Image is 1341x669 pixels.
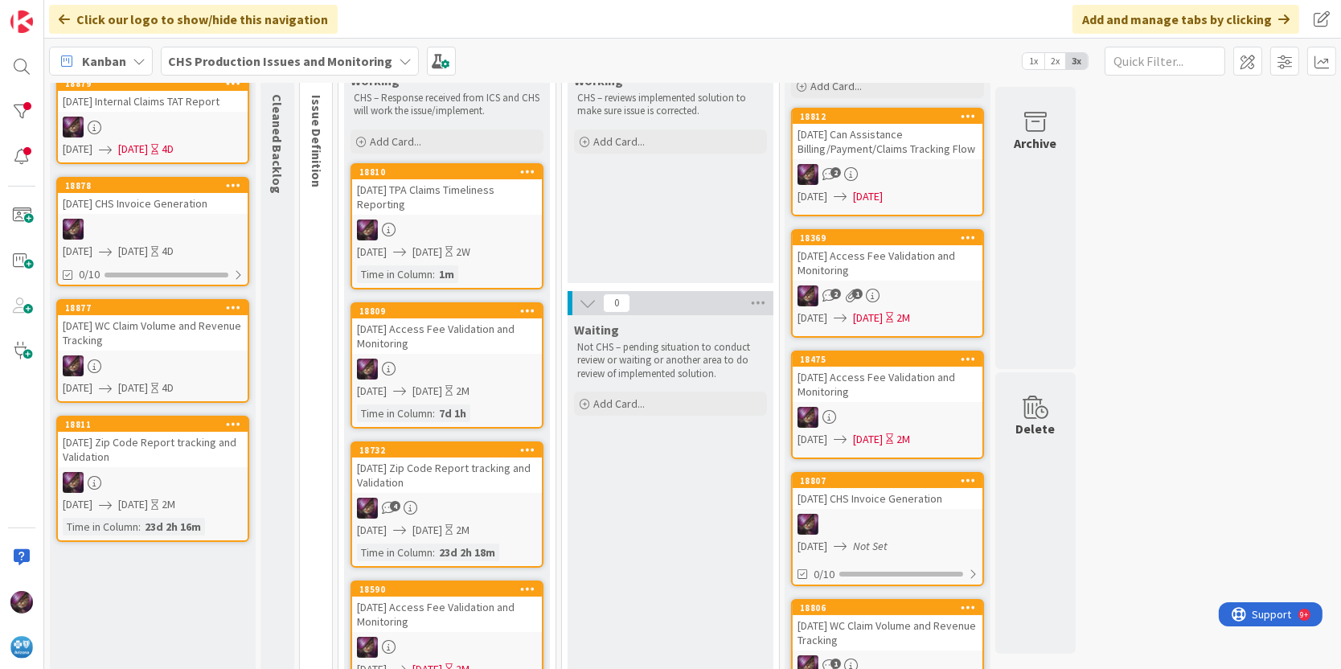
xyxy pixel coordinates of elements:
[800,602,982,614] div: 18806
[58,315,248,351] div: [DATE] WC Claim Volume and Revenue Tracking
[352,304,542,354] div: 18809[DATE] Access Fee Validation and Monitoring
[351,441,543,568] a: 18732[DATE] Zip Code Report tracking and ValidationML[DATE][DATE]2MTime in Column:23d 2h 18m
[593,396,645,411] span: Add Card...
[830,289,841,299] span: 2
[798,407,818,428] img: ML
[58,301,248,315] div: 18877
[63,518,138,536] div: Time in Column
[1023,53,1044,69] span: 1x
[412,522,442,539] span: [DATE]
[10,636,33,659] img: avatar
[118,243,148,260] span: [DATE]
[58,179,248,193] div: 18878
[58,417,248,467] div: 18811[DATE] Zip Code Report tracking and Validation
[791,229,984,338] a: 18369[DATE] Access Fee Validation and MonitoringML[DATE][DATE]2M
[1105,47,1225,76] input: Quick Filter...
[793,407,982,428] div: ML
[798,188,827,205] span: [DATE]
[435,265,458,283] div: 1m
[793,285,982,306] div: ML
[793,474,982,488] div: 18807
[798,310,827,326] span: [DATE]
[63,243,92,260] span: [DATE]
[63,380,92,396] span: [DATE]
[357,522,387,539] span: [DATE]
[118,496,148,513] span: [DATE]
[352,179,542,215] div: [DATE] TPA Claims Timeliness Reporting
[433,404,435,422] span: :
[352,443,542,493] div: 18732[DATE] Zip Code Report tracking and Validation
[1015,133,1057,153] div: Archive
[352,318,542,354] div: [DATE] Access Fee Validation and Monitoring
[791,472,984,586] a: 18807[DATE] CHS Invoice GenerationML[DATE]Not Set0/10
[800,354,982,365] div: 18475
[352,637,542,658] div: ML
[65,419,248,430] div: 18811
[10,10,33,33] img: Visit kanbanzone.com
[577,92,764,118] p: CHS – reviews implemented solution to make sure issue is corrected.
[58,76,248,112] div: 18879[DATE] Internal Claims TAT Report
[1066,53,1088,69] span: 3x
[352,582,542,597] div: 18590
[1072,5,1299,34] div: Add and manage tabs by clicking
[359,306,542,317] div: 18809
[56,177,249,286] a: 18878[DATE] CHS Invoice GenerationML[DATE][DATE]4D0/10
[896,431,910,448] div: 2M
[58,91,248,112] div: [DATE] Internal Claims TAT Report
[433,265,435,283] span: :
[798,538,827,555] span: [DATE]
[793,352,982,402] div: 18475[DATE] Access Fee Validation and Monitoring
[577,341,764,380] p: Not CHS – pending situation to conduct review or waiting or another area to do review of implemen...
[34,2,73,22] span: Support
[352,165,542,215] div: 18810[DATE] TPA Claims Timeliness Reporting
[1044,53,1066,69] span: 2x
[352,498,542,519] div: ML
[830,659,841,669] span: 1
[81,6,89,19] div: 9+
[793,109,982,159] div: 18812[DATE] Can Assistance Billing/Payment/Claims Tracking Flow
[793,124,982,159] div: [DATE] Can Assistance Billing/Payment/Claims Tracking Flow
[359,584,542,595] div: 18590
[359,445,542,456] div: 18732
[798,514,818,535] img: ML
[793,352,982,367] div: 18475
[793,109,982,124] div: 18812
[65,78,248,89] div: 18879
[118,141,148,158] span: [DATE]
[352,458,542,493] div: [DATE] Zip Code Report tracking and Validation
[168,53,392,69] b: CHS Production Issues and Monitoring
[63,117,84,137] img: ML
[793,367,982,402] div: [DATE] Access Fee Validation and Monitoring
[56,299,249,403] a: 18877[DATE] WC Claim Volume and Revenue TrackingML[DATE][DATE]4D
[852,289,863,299] span: 1
[574,322,619,338] span: Waiting
[49,5,338,34] div: Click our logo to show/hide this navigation
[896,310,910,326] div: 2M
[162,496,175,513] div: 2M
[351,302,543,429] a: 18809[DATE] Access Fee Validation and MonitoringML[DATE][DATE]2MTime in Column:7d 1h
[352,165,542,179] div: 18810
[352,220,542,240] div: ML
[456,244,470,261] div: 2W
[357,544,433,561] div: Time in Column
[435,404,470,422] div: 7d 1h
[798,431,827,448] span: [DATE]
[791,108,984,216] a: 18812[DATE] Can Assistance Billing/Payment/Claims Tracking FlowML[DATE][DATE]
[63,472,84,493] img: ML
[58,432,248,467] div: [DATE] Zip Code Report tracking and Validation
[433,544,435,561] span: :
[58,301,248,351] div: 18877[DATE] WC Claim Volume and Revenue Tracking
[412,383,442,400] span: [DATE]
[793,231,982,245] div: 18369
[269,94,285,194] span: Cleaned Backlog
[354,92,540,118] p: CHS – Response received from ICS and CHS will work the issue/implement.
[58,179,248,214] div: 18878[DATE] CHS Invoice Generation
[351,163,543,289] a: 18810[DATE] TPA Claims Timeliness ReportingML[DATE][DATE]2WTime in Column:1m
[853,539,888,553] i: Not Set
[793,245,982,281] div: [DATE] Access Fee Validation and Monitoring
[138,518,141,536] span: :
[800,111,982,122] div: 18812
[793,615,982,651] div: [DATE] WC Claim Volume and Revenue Tracking
[456,522,470,539] div: 2M
[793,601,982,615] div: 18806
